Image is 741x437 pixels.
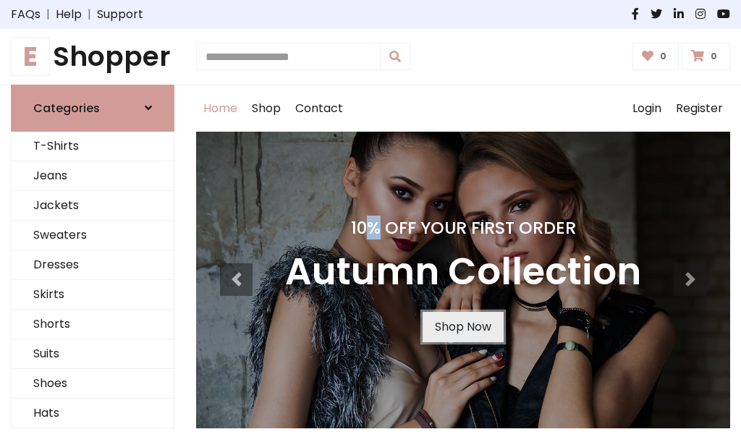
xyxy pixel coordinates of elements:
[82,6,97,23] span: |
[11,85,174,132] a: Categories
[625,85,669,132] a: Login
[97,6,143,23] a: Support
[56,6,82,23] a: Help
[632,43,679,70] a: 0
[423,312,504,342] a: Shop Now
[245,85,288,132] a: Shop
[12,221,174,250] a: Sweaters
[12,339,174,369] a: Suits
[12,399,174,428] a: Hats
[12,310,174,339] a: Shorts
[11,41,174,73] a: EShopper
[12,161,174,191] a: Jeans
[12,250,174,280] a: Dresses
[11,37,50,76] span: E
[196,85,245,132] a: Home
[682,43,730,70] a: 0
[285,250,641,294] h3: Autumn Collection
[12,191,174,221] a: Jackets
[669,85,730,132] a: Register
[288,85,350,132] a: Contact
[12,369,174,399] a: Shoes
[12,132,174,161] a: T-Shirts
[285,218,641,238] h4: 10% Off Your First Order
[33,101,100,115] h6: Categories
[11,41,174,73] h1: Shopper
[12,280,174,310] a: Skirts
[707,50,721,63] span: 0
[41,6,56,23] span: |
[656,50,670,63] span: 0
[11,6,41,23] a: FAQs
